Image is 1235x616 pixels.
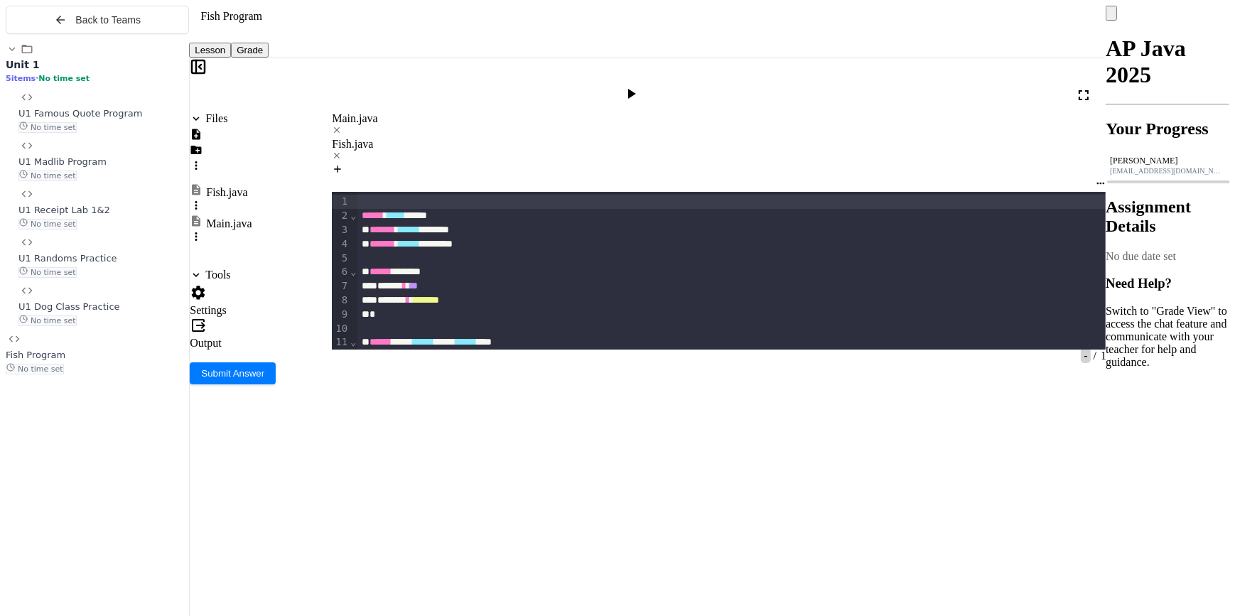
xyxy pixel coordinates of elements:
div: Fish.java [332,138,1106,163]
span: 5 items [6,74,36,83]
div: Fish.java [332,138,1106,151]
div: 1 [332,195,350,209]
span: - [1081,348,1090,363]
span: No time set [6,364,64,374]
span: U1 Receipt Lab 1&2 [18,205,110,215]
span: U1 Famous Quote Program [18,108,142,119]
div: Tools [205,269,230,281]
div: 9 [332,308,350,322]
div: [PERSON_NAME] [1110,156,1225,166]
span: / [1094,350,1096,362]
div: [EMAIL_ADDRESS][DOMAIN_NAME] [1110,167,1225,175]
h2: Your Progress [1106,119,1229,139]
button: Back to Teams [6,6,189,34]
p: Switch to "Grade View" to access the chat feature and communicate with your teacher for help and ... [1106,305,1229,369]
div: 5 [332,252,350,266]
button: Grade [231,43,269,58]
div: Main.java [206,217,252,230]
div: Main.java [332,112,1106,138]
div: Settings [190,304,252,317]
span: No time set [18,219,77,229]
div: 2 [332,209,350,223]
span: Fold line [350,336,357,347]
div: My Account [1106,6,1229,21]
span: Back to Teams [75,14,141,26]
span: Fold line [350,266,357,277]
span: Fold line [350,210,357,221]
span: U1 Madlib Program [18,156,107,167]
span: U1 Randoms Practice [18,253,117,264]
div: 11 [332,335,350,350]
div: 7 [332,279,350,293]
span: U1 Dog Class Practice [18,301,120,312]
div: No due date set [1106,250,1229,263]
button: Lesson [189,43,231,58]
div: Output [190,337,252,350]
span: Fish Program [6,350,65,360]
span: No time set [18,171,77,181]
span: Submit Answer [201,368,264,379]
h3: Need Help? [1106,276,1229,291]
span: Fish Program [200,10,262,22]
div: Main.java [332,112,1106,125]
span: Unit 1 [6,59,39,70]
button: Submit Answer [190,362,276,384]
h2: Assignment Details [1106,198,1229,236]
span: No time set [18,315,77,326]
div: Fish.java [206,186,247,199]
span: No time set [18,267,77,278]
div: 6 [332,265,350,279]
h1: AP Java 2025 [1106,36,1229,88]
span: 1 [1098,350,1106,362]
div: Files [205,112,227,125]
div: 4 [332,237,350,252]
span: No time set [38,74,90,83]
div: 8 [332,293,350,308]
div: 3 [332,223,350,237]
div: 10 [332,322,350,336]
span: No time set [18,122,77,133]
span: • [36,73,38,83]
